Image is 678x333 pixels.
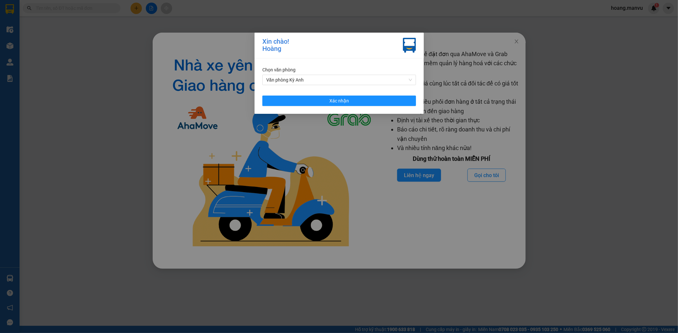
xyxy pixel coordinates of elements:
div: Chọn văn phòng [262,66,416,73]
div: Xin chào! Hoàng [262,38,289,53]
span: Văn phòng Kỳ Anh [266,75,412,85]
button: Xác nhận [262,96,416,106]
img: vxr-icon [403,38,416,53]
span: Xác nhận [329,97,349,104]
